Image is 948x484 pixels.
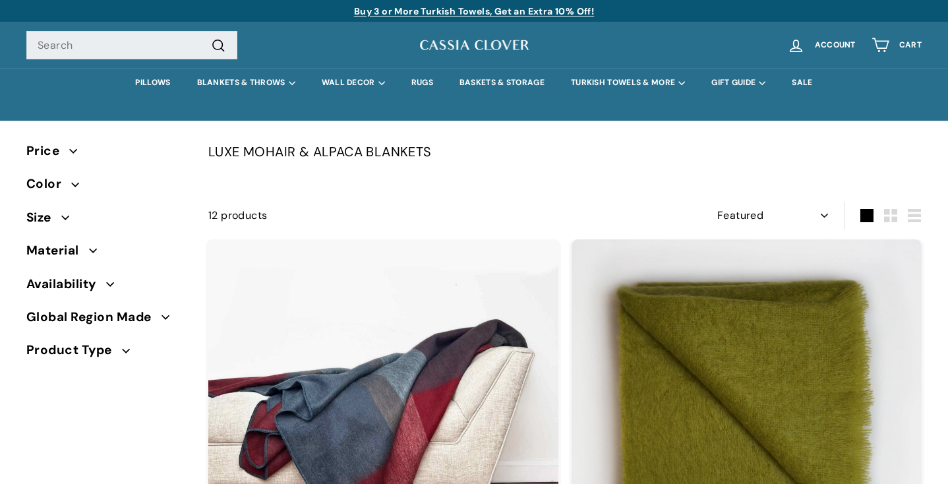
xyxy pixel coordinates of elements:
[26,31,237,60] input: Search
[779,68,825,98] a: SALE
[208,141,922,162] p: LUXE MOHAIR & ALPACA BLANKETS
[899,41,922,49] span: Cart
[309,68,398,98] summary: WALL DECOR
[26,304,187,337] button: Global Region Made
[446,68,558,98] a: BASKETS & STORAGE
[26,241,89,260] span: Material
[354,5,594,17] a: Buy 3 or More Turkish Towels, Get an Extra 10% Off!
[122,68,183,98] a: PILLOWS
[815,41,856,49] span: Account
[26,337,187,370] button: Product Type
[698,68,779,98] summary: GIFT GUIDE
[558,68,698,98] summary: TURKISH TOWELS & MORE
[208,207,565,224] div: 12 products
[26,204,187,237] button: Size
[184,68,309,98] summary: BLANKETS & THROWS
[398,68,446,98] a: RUGS
[26,174,71,194] span: Color
[26,138,187,171] button: Price
[26,171,187,204] button: Color
[26,307,162,327] span: Global Region Made
[26,274,106,294] span: Availability
[864,26,930,65] a: Cart
[26,141,69,161] span: Price
[26,237,187,270] button: Material
[26,271,187,304] button: Availability
[26,208,61,227] span: Size
[779,26,864,65] a: Account
[26,340,122,360] span: Product Type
